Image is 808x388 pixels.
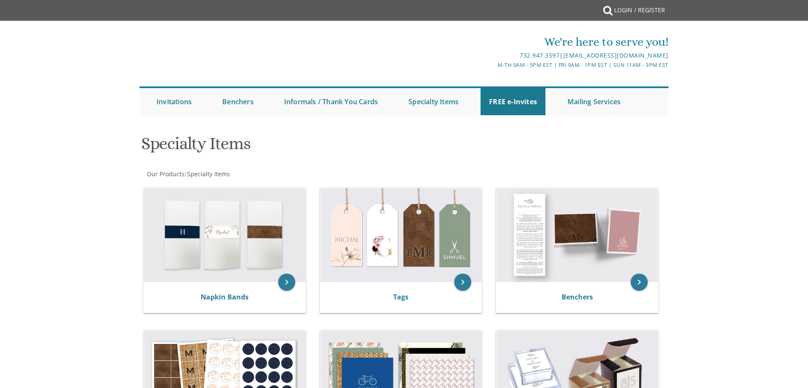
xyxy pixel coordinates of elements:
a: keyboard_arrow_right [631,274,648,291]
span: Specialty Items [187,170,230,178]
a: Napkin Bands [201,292,249,302]
a: Specialty Items [400,88,467,115]
a: Benchers [562,292,593,302]
div: | [316,50,668,61]
a: keyboard_arrow_right [454,274,471,291]
div: M-Th 9am - 5pm EST | Fri 9am - 1pm EST | Sun 11am - 3pm EST [316,61,668,69]
div: We're here to serve you! [316,33,668,50]
a: 732.947.3597 [520,51,559,59]
h1: Specialty Items [141,134,487,159]
a: [EMAIL_ADDRESS][DOMAIN_NAME] [563,51,668,59]
a: Mailing Services [559,88,629,115]
a: FREE e-Invites [481,88,545,115]
a: Benchers [214,88,262,115]
a: Our Products [146,170,185,178]
img: Napkin Bands [144,188,305,282]
img: Benchers [496,188,658,282]
a: keyboard_arrow_right [278,274,295,291]
a: Specialty Items [186,170,230,178]
a: Tags [393,292,408,302]
div: : [140,170,404,178]
a: Invitations [148,88,200,115]
img: Tags [320,188,482,282]
a: Informals / Thank You Cards [276,88,386,115]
